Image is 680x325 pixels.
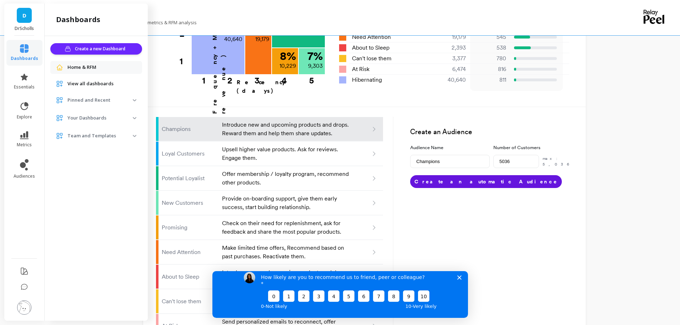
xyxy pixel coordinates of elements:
img: navigation item icon [56,115,63,122]
div: 2,393 [423,44,474,52]
p: Recency (days) [237,78,324,95]
h2: dashboards [56,15,100,25]
p: Promising [162,223,218,232]
p: Introduce new and upcoming products and drops. Reward them and help them share updates. [222,121,350,138]
h3: Create an Audience [410,127,573,137]
iframe: Survey by Kateryna from Peel [212,271,468,318]
div: 2 [216,75,243,82]
p: Team and Templates [67,132,133,139]
span: Home & RFM [67,64,96,71]
span: metrics [17,142,32,148]
p: Potential Loyalist [162,174,218,183]
span: audiences [14,173,35,179]
img: down caret icon [133,99,136,101]
span: D [22,11,26,20]
span: View all dashboards [67,80,114,87]
img: down caret icon [133,117,136,119]
p: 10,229 [279,62,296,70]
p: About to Sleep [162,273,218,281]
p: 816 [475,65,506,73]
p: 8 % [280,50,296,62]
button: Create an automatic Audience [410,175,562,188]
span: Create a new Dashboard [75,45,127,52]
p: 545 [475,33,506,41]
p: DrScholls [11,26,37,31]
p: Introduce new and upcoming products and drops. Reward them and help them share updates. [222,268,350,285]
p: Offer membership / loyalty program, recommend other products. [222,170,350,187]
p: Can't lose them [162,297,218,306]
p: 538 [475,44,506,52]
p: Make limited time offers, Recommend based on past purchases. Reactivate them. [222,244,350,261]
p: 9,303 [308,62,323,70]
img: down caret icon [133,135,136,137]
span: essentials [14,84,35,90]
a: View all dashboards [67,80,136,87]
p: Check on their need for replenishment, ask for feedback and share the most popular products. [222,219,350,236]
div: 19,179 [423,33,474,41]
span: Need Attention [352,33,391,41]
p: Your Dashboards [67,115,133,122]
input: e.g. Black friday [410,155,489,168]
p: Champions [162,125,218,133]
p: Need Attention [162,248,218,257]
label: Number of Customers [493,144,573,151]
p: Provide on-boarding support, give them early success, start building relationship. [222,194,350,212]
p: 40,640 [224,35,242,44]
p: max: 5,036 [543,156,573,167]
p: Pinned and Recent [67,97,133,104]
label: Audience Name [410,144,489,151]
p: 7 % [307,50,323,62]
span: explore [17,114,32,120]
p: 19,179 [255,35,269,44]
p: Upsell higher value products. Ask for reviews. Engage them. [222,145,350,162]
div: 3,377 [423,54,474,63]
img: profile picture [17,300,31,315]
span: About to Sleep [352,44,389,52]
button: Create a new Dashboard [50,43,142,55]
input: e.g. 500 [493,155,539,168]
p: 811 [475,76,506,84]
p: 780 [475,54,506,63]
span: dashboards [11,56,38,61]
div: 1 [180,48,191,75]
img: navigation item icon [56,80,63,87]
img: navigation item icon [56,64,63,71]
span: Can't lose them [352,54,392,63]
span: At Risk [352,65,369,73]
img: navigation item icon [56,97,63,104]
p: Loyal Customers [162,149,218,158]
img: navigation item icon [56,132,63,139]
p: New Customers [162,199,218,207]
span: Hibernating [352,76,382,84]
div: 6,474 [423,65,474,73]
div: 1 [189,75,218,82]
div: 4 [271,75,298,82]
div: 3 [243,75,271,82]
div: 5 [298,75,325,82]
div: 40,640 [423,76,474,84]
